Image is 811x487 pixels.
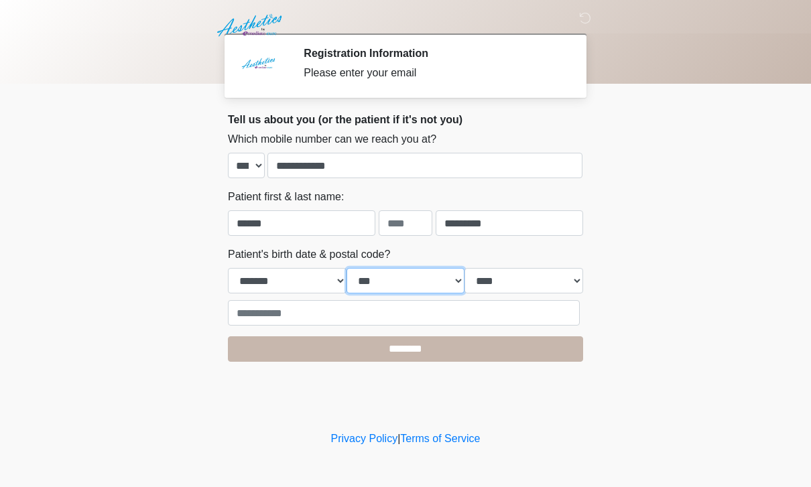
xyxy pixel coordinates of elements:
[238,47,278,87] img: Agent Avatar
[228,113,583,126] h2: Tell us about you (or the patient if it's not you)
[397,433,400,444] a: |
[304,47,563,60] h2: Registration Information
[228,131,436,147] label: Which mobile number can we reach you at?
[331,433,398,444] a: Privacy Policy
[214,10,288,41] img: Aesthetics by Emediate Cure Logo
[304,65,563,81] div: Please enter your email
[228,189,344,205] label: Patient first & last name:
[228,247,390,263] label: Patient's birth date & postal code?
[400,433,480,444] a: Terms of Service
